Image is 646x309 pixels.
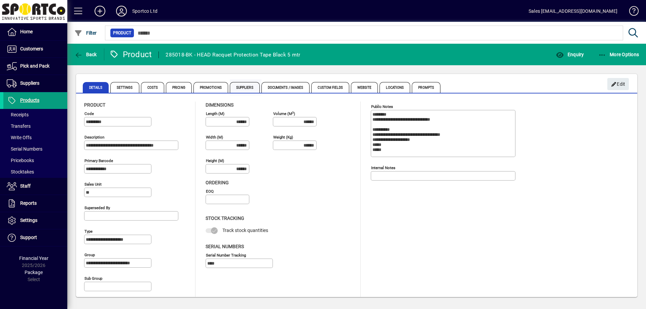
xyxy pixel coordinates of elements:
[20,46,43,51] span: Customers
[20,183,31,189] span: Staff
[611,79,625,90] span: Edit
[3,229,67,246] a: Support
[3,41,67,57] a: Customers
[73,27,99,39] button: Filter
[556,52,584,57] span: Enquiry
[230,82,260,93] span: Suppliers
[109,49,152,60] div: Product
[84,102,105,108] span: Product
[206,135,223,140] mat-label: Width (m)
[529,6,617,16] div: Sales [EMAIL_ADDRESS][DOMAIN_NAME]
[206,216,244,221] span: Stock Tracking
[3,143,67,155] a: Serial Numbers
[193,82,228,93] span: Promotions
[3,155,67,166] a: Pricebooks
[371,104,393,109] mat-label: Public Notes
[3,120,67,132] a: Transfers
[206,158,224,163] mat-label: Height (m)
[554,48,585,61] button: Enquiry
[206,180,229,185] span: Ordering
[74,52,97,57] span: Back
[141,82,165,93] span: Costs
[607,78,629,90] button: Edit
[84,229,93,234] mat-label: Type
[273,111,295,116] mat-label: Volume (m )
[7,146,42,152] span: Serial Numbers
[20,29,33,34] span: Home
[7,135,32,140] span: Write Offs
[110,82,139,93] span: Settings
[380,82,410,93] span: Locations
[206,111,224,116] mat-label: Length (m)
[7,158,34,163] span: Pricebooks
[7,112,29,117] span: Receipts
[206,102,234,108] span: Dimensions
[166,82,192,93] span: Pricing
[3,178,67,195] a: Staff
[3,195,67,212] a: Reports
[222,228,268,233] span: Track stock quantities
[206,244,244,249] span: Serial Numbers
[84,135,104,140] mat-label: Description
[89,5,111,17] button: Add
[20,200,37,206] span: Reports
[20,63,49,69] span: Pick and Pack
[311,82,349,93] span: Custom Fields
[3,109,67,120] a: Receipts
[3,58,67,75] a: Pick and Pack
[113,30,131,36] span: Product
[67,48,104,61] app-page-header-button: Back
[351,82,378,93] span: Website
[273,135,293,140] mat-label: Weight (Kg)
[84,158,113,163] mat-label: Primary barcode
[20,235,37,240] span: Support
[84,276,102,281] mat-label: Sub group
[206,189,214,194] mat-label: EOQ
[20,218,37,223] span: Settings
[84,205,110,210] mat-label: Superseded by
[292,111,294,114] sup: 3
[84,182,102,187] mat-label: Sales unit
[20,98,39,103] span: Products
[3,166,67,178] a: Stocktakes
[73,48,99,61] button: Back
[111,5,132,17] button: Profile
[7,169,34,175] span: Stocktakes
[597,48,641,61] button: More Options
[132,6,157,16] div: Sportco Ltd
[3,132,67,143] a: Write Offs
[84,111,94,116] mat-label: Code
[25,270,43,275] span: Package
[7,123,31,129] span: Transfers
[624,1,638,23] a: Knowledge Base
[3,24,67,40] a: Home
[83,82,109,93] span: Details
[166,49,300,60] div: 285018-BK - HEAD Racquet Protection Tape Black 5 mtr
[20,80,39,86] span: Suppliers
[206,253,246,257] mat-label: Serial Number tracking
[261,82,310,93] span: Documents / Images
[19,256,48,261] span: Financial Year
[371,165,395,170] mat-label: Internal Notes
[412,82,440,93] span: Prompts
[3,212,67,229] a: Settings
[3,75,67,92] a: Suppliers
[84,253,95,257] mat-label: Group
[74,30,97,36] span: Filter
[598,52,639,57] span: More Options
